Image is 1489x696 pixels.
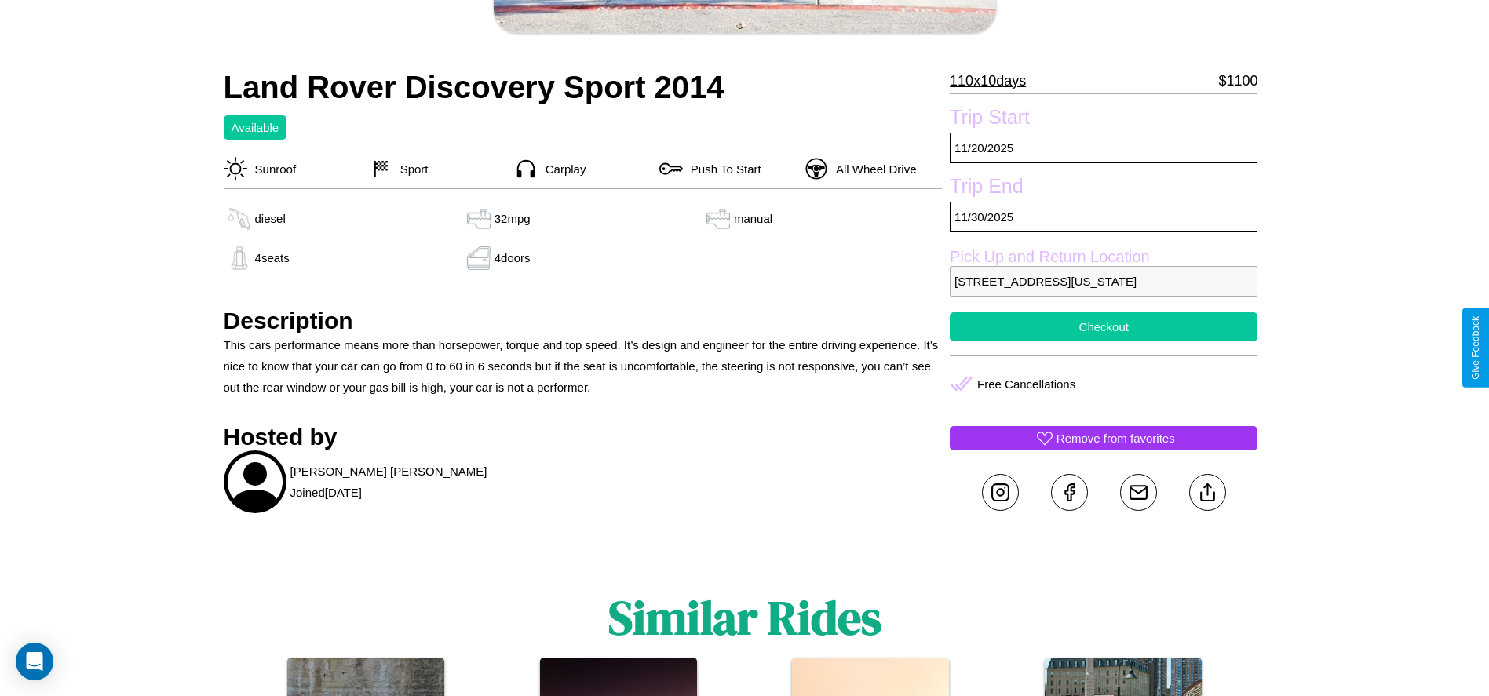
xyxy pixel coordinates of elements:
p: 4 seats [255,247,290,268]
p: 4 doors [495,247,531,268]
h2: Land Rover Discovery Sport 2014 [224,70,943,105]
h1: Similar Rides [608,585,881,650]
p: Sport [392,159,429,180]
label: Trip Start [950,106,1257,133]
p: Push To Start [683,159,761,180]
p: 11 / 20 / 2025 [950,133,1257,163]
label: Pick Up and Return Location [950,248,1257,266]
p: Sunroof [247,159,297,180]
p: This cars performance means more than horsepower, torque and top speed. It’s design and engineer ... [224,334,943,398]
p: Remove from favorites [1057,428,1175,449]
p: 110 x 10 days [950,68,1026,93]
p: All Wheel Drive [828,159,917,180]
img: gas [703,207,734,231]
button: Checkout [950,312,1257,341]
p: manual [734,208,772,229]
img: gas [463,207,495,231]
img: gas [463,246,495,270]
p: Available [232,117,279,138]
button: Remove from favorites [950,426,1257,450]
p: Joined [DATE] [290,482,362,503]
p: Carplay [538,159,586,180]
img: gas [224,207,255,231]
p: diesel [255,208,286,229]
h3: Hosted by [224,424,943,450]
img: gas [224,246,255,270]
p: Free Cancellations [977,374,1075,395]
p: 11 / 30 / 2025 [950,202,1257,232]
div: Give Feedback [1470,316,1481,380]
p: $ 1100 [1218,68,1257,93]
p: 32 mpg [495,208,531,229]
p: [STREET_ADDRESS][US_STATE] [950,266,1257,297]
div: Open Intercom Messenger [16,643,53,680]
h3: Description [224,308,943,334]
p: [PERSON_NAME] [PERSON_NAME] [290,461,487,482]
label: Trip End [950,175,1257,202]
